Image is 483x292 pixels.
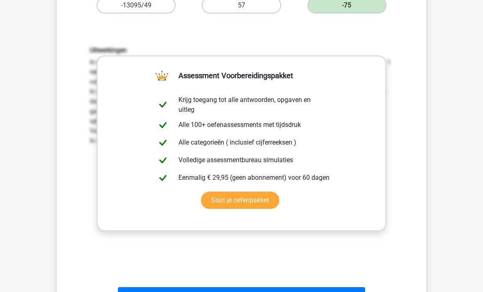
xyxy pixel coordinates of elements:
h6: Uitwerkingen [90,47,393,54]
div: In deze reeks zijn er eigenlijk twee reeksen. 1 reeks voor de getallen op de oneven posities (1,3... [84,47,399,222]
a: Start je oefenpakket [201,192,279,209]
